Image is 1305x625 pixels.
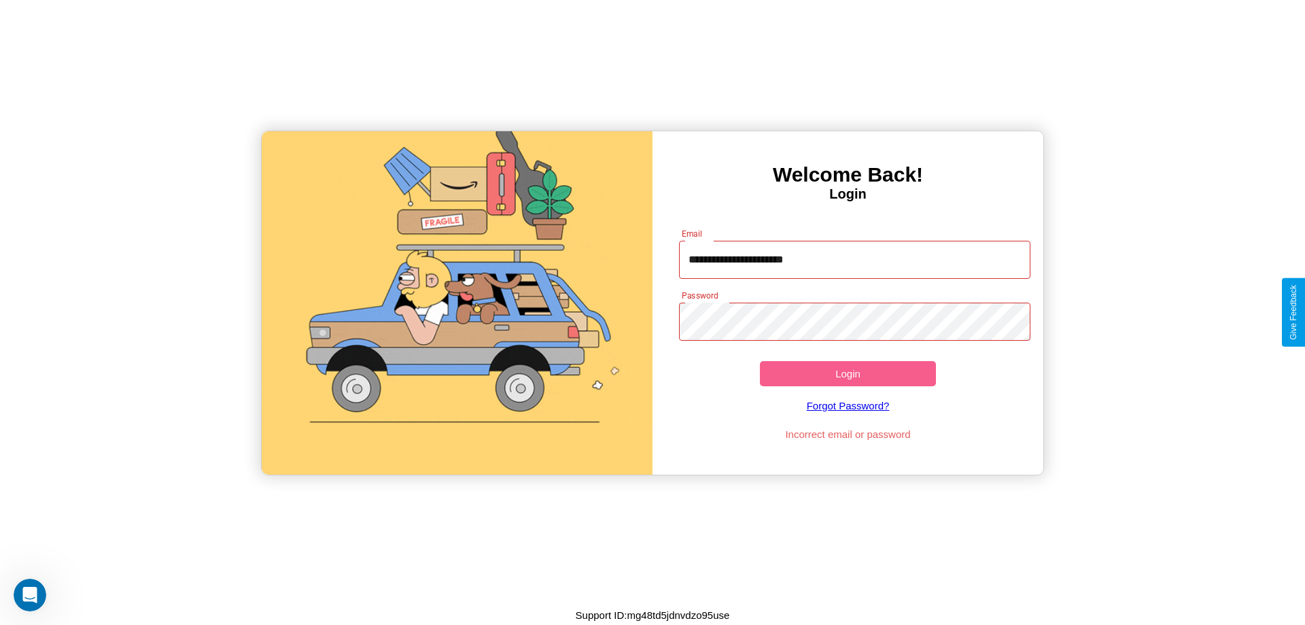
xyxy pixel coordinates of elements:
label: Email [682,228,703,239]
button: Login [760,361,936,386]
p: Incorrect email or password [672,425,1024,443]
p: Support ID: mg48td5jdnvdzo95use [576,606,730,624]
iframe: Intercom live chat [14,579,46,611]
h4: Login [652,186,1043,202]
label: Password [682,290,718,301]
h3: Welcome Back! [652,163,1043,186]
a: Forgot Password? [672,386,1024,425]
div: Give Feedback [1289,285,1298,340]
img: gif [262,131,652,475]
